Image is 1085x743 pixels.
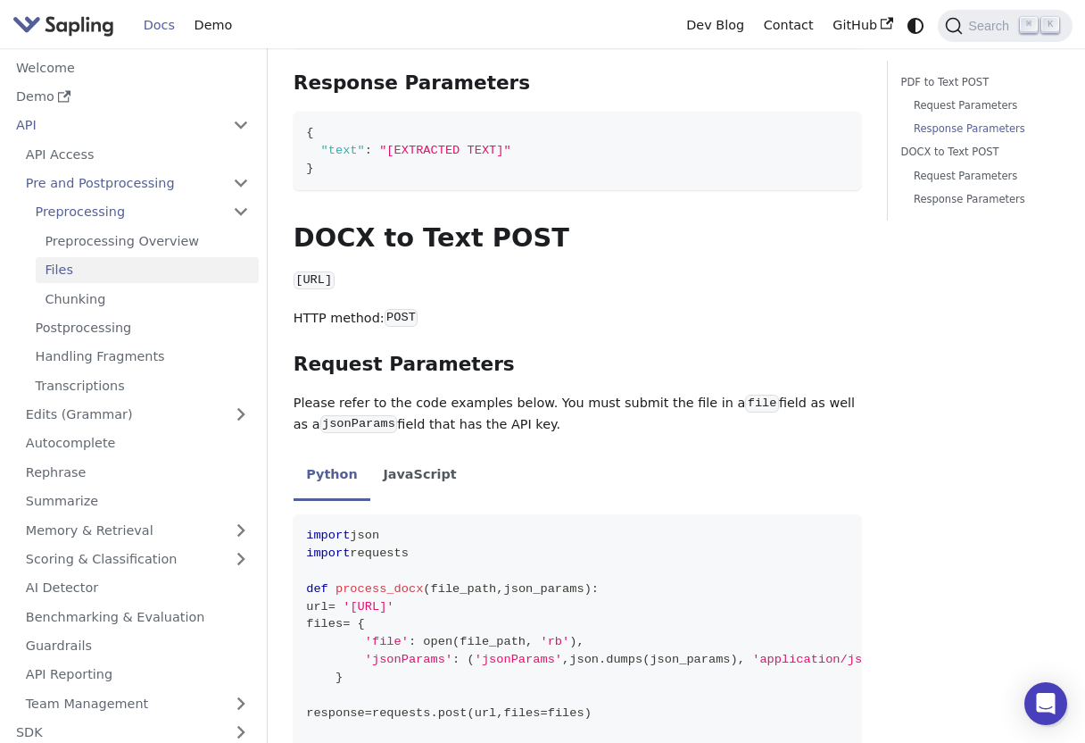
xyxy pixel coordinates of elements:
span: files [504,706,541,720]
a: Demo [6,84,259,110]
span: = [540,706,547,720]
span: . [431,706,438,720]
span: Search [963,19,1020,33]
a: Contact [754,12,824,39]
span: requests [372,706,431,720]
span: , [496,706,503,720]
span: , [738,653,745,666]
a: API Reporting [16,662,259,688]
a: Edits (Grammar) [16,402,259,428]
a: Response Parameters [914,191,1047,208]
span: url [475,706,497,720]
a: Preprocessing Overview [36,228,259,254]
span: file_path [431,582,497,596]
a: Postprocessing [26,315,259,341]
span: , [526,635,533,648]
span: "text" [321,144,365,157]
span: dumps [606,653,642,666]
a: GitHub [823,12,902,39]
span: . [599,653,606,666]
a: Files [36,257,259,283]
a: PDF to Text POST [901,74,1053,91]
span: "[EXTRACTED TEXT]" [379,144,511,157]
span: , [562,653,569,666]
span: process_docx [335,582,423,596]
span: : [409,635,416,648]
span: 'jsonParams' [365,653,452,666]
span: files [548,706,584,720]
p: HTTP method: [294,308,862,330]
span: json_params [650,653,730,666]
span: files [306,617,343,630]
li: Python [294,452,370,502]
span: 'application/json' [752,653,884,666]
code: POST [385,309,418,327]
button: Search (Command+K) [938,10,1072,42]
code: jsonParams [320,415,398,433]
code: file [745,395,779,413]
span: ) [584,582,592,596]
span: ) [569,635,576,648]
span: post [438,706,468,720]
a: Request Parameters [914,97,1047,114]
a: Chunking [36,286,259,312]
button: Switch between dark and light mode (currently system mode) [903,13,929,38]
a: Demo [185,12,242,39]
span: ( [642,653,650,666]
a: Docs [134,12,185,39]
span: import [306,547,350,560]
span: response [306,706,365,720]
span: json [350,529,379,542]
span: json_params [504,582,584,596]
a: Rephrase [16,459,259,485]
h2: DOCX to Text POST [294,222,862,255]
a: Preprocessing [26,199,259,225]
span: ) [731,653,738,666]
span: ( [423,582,430,596]
a: Autocomplete [16,430,259,456]
span: open [423,635,452,648]
a: Benchmarking & Evaluation [16,604,259,630]
div: Open Intercom Messenger [1024,682,1067,725]
span: = [343,617,350,630]
a: Guardrails [16,633,259,659]
h3: Request Parameters [294,353,862,377]
span: : [365,144,372,157]
p: Please refer to the code examples below. You must submit the file in a field as well as a field t... [294,393,862,436]
span: { [358,617,365,630]
a: API Access [16,141,259,167]
span: : [452,653,460,666]
a: Sapling.ai [12,13,120,38]
span: } [306,162,313,175]
a: API [6,113,223,138]
a: Response Parameters [914,121,1047,138]
a: Scoring & Classification [16,547,259,572]
span: = [365,706,372,720]
span: import [306,529,350,542]
span: url [306,600,328,614]
span: requests [350,547,409,560]
span: def [306,582,328,596]
span: ) [584,706,592,720]
img: Sapling.ai [12,13,114,38]
span: 'file' [365,635,409,648]
span: { [306,126,313,139]
li: JavaScript [370,452,469,502]
a: Request Parameters [914,168,1047,185]
kbd: ⌘ [1020,17,1038,33]
span: , [576,635,584,648]
code: [URL] [294,271,335,289]
span: , [496,582,503,596]
a: DOCX to Text POST [901,144,1053,161]
span: ( [452,635,460,648]
h3: Response Parameters [294,71,862,96]
a: AI Detector [16,575,259,601]
a: Dev Blog [676,12,753,39]
span: 'jsonParams' [475,653,562,666]
span: 'rb' [540,635,569,648]
a: Pre and Postprocessing [16,171,259,196]
span: json [569,653,599,666]
a: Memory & Retrieval [16,517,259,543]
span: : [592,582,599,596]
span: '[URL]' [343,600,393,614]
